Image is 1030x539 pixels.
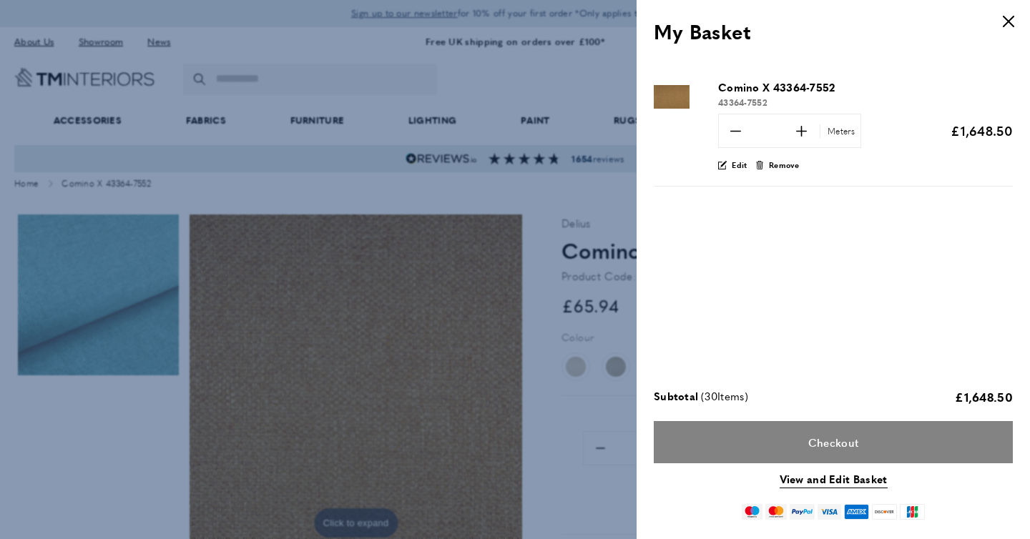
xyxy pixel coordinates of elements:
[818,504,841,520] img: visa
[742,504,762,520] img: maestro
[705,388,717,403] span: 30
[828,125,855,137] span: Meters
[900,504,925,520] img: jcb
[844,504,869,520] img: american-express
[732,159,747,172] span: Edit
[755,159,800,172] button: Remove product "Comino X 43364-7552" from cart
[765,504,786,520] img: mastercard
[872,504,897,520] img: discover
[769,159,800,172] span: Remove
[951,122,1013,139] span: £1,648.50
[654,17,1013,45] h3: My Basket
[955,388,1013,405] span: £1,648.50
[654,79,707,119] a: Product "Comino X 43364-7552"
[654,387,698,406] span: Subtotal
[718,159,747,172] a: Edit product "Comino X 43364-7552"
[718,96,767,109] span: 43364-7552
[701,387,748,406] span: ( Items)
[790,504,815,520] img: paypal
[654,421,1013,463] a: Checkout
[780,470,888,488] a: View and Edit Basket
[994,7,1023,36] button: Close panel
[718,79,835,96] span: Comino X 43364-7552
